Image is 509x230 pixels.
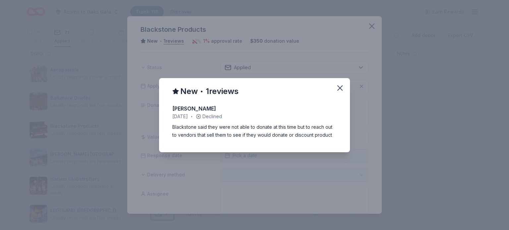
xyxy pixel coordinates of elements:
span: New [180,86,198,97]
div: [PERSON_NAME] [172,105,337,113]
span: • [200,88,203,95]
span: 1 reviews [206,86,239,97]
span: [DATE] [172,113,188,120]
div: Blackstone said they were not able to donate at this time but to reach out to vendors that sell t... [172,123,337,139]
div: Declined [172,113,337,120]
span: • [191,114,193,119]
